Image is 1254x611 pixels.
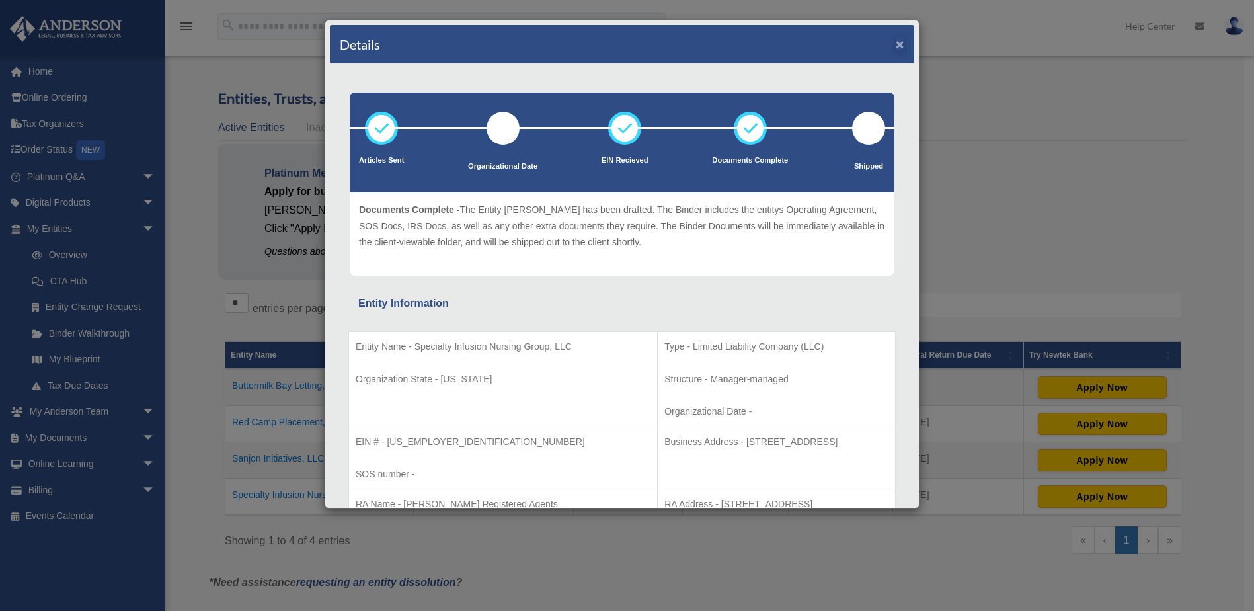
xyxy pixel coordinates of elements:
[358,294,886,313] div: Entity Information
[664,339,888,355] p: Type - Limited Liability Company (LLC)
[359,204,459,215] span: Documents Complete -
[602,154,648,167] p: EIN Recieved
[896,37,904,51] button: ×
[852,160,885,173] p: Shipped
[356,496,650,512] p: RA Name - [PERSON_NAME] Registered Agents
[359,202,885,251] p: The Entity [PERSON_NAME] has been drafted. The Binder includes the entitys Operating Agreement, S...
[340,35,380,54] h4: Details
[359,154,404,167] p: Articles Sent
[664,434,888,450] p: Business Address - [STREET_ADDRESS]
[468,160,537,173] p: Organizational Date
[664,371,888,387] p: Structure - Manager-managed
[356,371,650,387] p: Organization State - [US_STATE]
[664,496,888,512] p: RA Address - [STREET_ADDRESS]
[356,339,650,355] p: Entity Name - Specialty Infusion Nursing Group, LLC
[664,403,888,420] p: Organizational Date -
[712,154,788,167] p: Documents Complete
[356,466,650,483] p: SOS number -
[356,434,650,450] p: EIN # - [US_EMPLOYER_IDENTIFICATION_NUMBER]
